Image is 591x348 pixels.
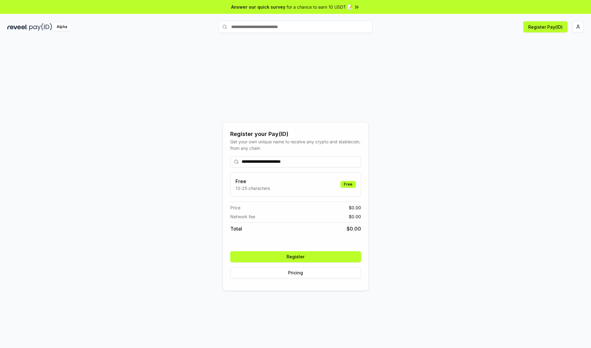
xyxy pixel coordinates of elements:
[340,181,356,188] div: Free
[53,23,70,31] div: Alpha
[231,4,285,10] span: Answer our quick survey
[230,204,240,211] span: Price
[349,213,361,220] span: $ 0.00
[29,23,52,31] img: pay_id
[347,225,361,232] span: $ 0.00
[230,267,361,278] button: Pricing
[230,225,242,232] span: Total
[230,213,255,220] span: Network fee
[523,21,568,32] button: Register Pay(ID)
[235,178,270,185] h3: Free
[230,130,361,138] div: Register your Pay(ID)
[7,23,28,31] img: reveel_dark
[287,4,352,10] span: for a chance to earn 10 USDT 📝
[230,138,361,151] div: Get your own unique name to receive any crypto and stablecoin, from any chain
[349,204,361,211] span: $ 0.00
[235,185,270,191] p: 13-25 characters
[230,251,361,262] button: Register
